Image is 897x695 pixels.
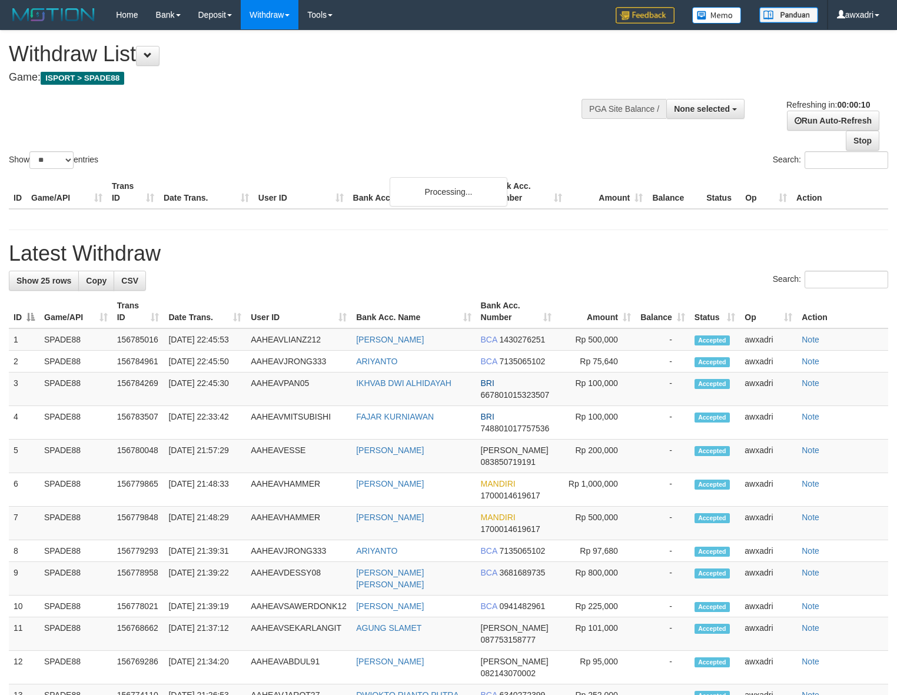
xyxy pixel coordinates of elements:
td: awxadri [740,473,797,507]
td: AAHEAVMITSUBISHI [246,406,351,440]
td: 7 [9,507,39,540]
th: Trans ID [107,175,159,209]
span: Show 25 rows [16,276,71,285]
th: Bank Acc. Number: activate to sort column ascending [476,295,557,328]
td: Rp 1,000,000 [556,473,636,507]
td: [DATE] 21:48:33 [164,473,246,507]
td: AAHEAVLIANZ212 [246,328,351,351]
select: Showentries [29,151,74,169]
a: Note [802,546,819,556]
td: 156784269 [112,373,164,406]
td: Rp 101,000 [556,617,636,651]
td: SPADE88 [39,540,112,562]
span: BCA [481,546,497,556]
span: MANDIRI [481,479,516,488]
td: SPADE88 [39,473,112,507]
span: ISPORT > SPADE88 [41,72,124,85]
td: 156780048 [112,440,164,473]
span: None selected [674,104,730,114]
td: - [636,507,690,540]
span: Accepted [695,446,730,456]
input: Search: [805,151,888,169]
th: Bank Acc. Name: activate to sort column ascending [351,295,476,328]
td: awxadri [740,562,797,596]
span: CSV [121,276,138,285]
td: 156778958 [112,562,164,596]
span: Accepted [695,357,730,367]
span: Copy 082143070002 to clipboard [481,669,536,678]
td: 156779848 [112,507,164,540]
span: BCA [481,568,497,577]
div: Processing... [390,177,507,207]
td: Rp 200,000 [556,440,636,473]
td: AAHEAVJRONG333 [246,540,351,562]
a: Stop [846,131,879,151]
td: 156778021 [112,596,164,617]
td: - [636,540,690,562]
td: Rp 225,000 [556,596,636,617]
td: awxadri [740,540,797,562]
span: Copy 748801017757536 to clipboard [481,424,550,433]
a: Run Auto-Refresh [787,111,879,131]
th: Date Trans.: activate to sort column ascending [164,295,246,328]
td: [DATE] 22:45:30 [164,373,246,406]
td: - [636,328,690,351]
td: AAHEAVSAWERDONK12 [246,596,351,617]
td: AAHEAVHAMMER [246,473,351,507]
a: Note [802,479,819,488]
td: awxadri [740,507,797,540]
td: 11 [9,617,39,651]
span: Accepted [695,568,730,578]
span: Accepted [695,602,730,612]
td: SPADE88 [39,562,112,596]
h4: Game: [9,72,586,84]
a: Note [802,357,819,366]
td: 8 [9,540,39,562]
h1: Latest Withdraw [9,242,888,265]
td: SPADE88 [39,651,112,684]
td: 156779293 [112,540,164,562]
span: Accepted [695,513,730,523]
a: Note [802,657,819,666]
td: AAHEAVESSE [246,440,351,473]
label: Search: [773,151,888,169]
td: - [636,596,690,617]
span: Copy 083850719191 to clipboard [481,457,536,467]
a: CSV [114,271,146,291]
img: Feedback.jpg [616,7,675,24]
span: BRI [481,412,494,421]
span: Accepted [695,547,730,557]
span: Refreshing in: [786,100,870,109]
th: Status [702,175,740,209]
td: SPADE88 [39,617,112,651]
td: awxadri [740,617,797,651]
span: Copy 1700014619617 to clipboard [481,491,540,500]
td: AAHEAVHAMMER [246,507,351,540]
td: awxadri [740,651,797,684]
a: Show 25 rows [9,271,79,291]
span: Copy 7135065102 to clipboard [499,546,545,556]
td: [DATE] 22:33:42 [164,406,246,440]
td: - [636,651,690,684]
td: [DATE] 22:45:53 [164,328,246,351]
span: Accepted [695,335,730,345]
a: AGUNG SLAMET [356,623,421,633]
td: [DATE] 21:34:20 [164,651,246,684]
th: Action [797,295,888,328]
th: User ID [254,175,348,209]
span: BCA [481,601,497,611]
h1: Withdraw List [9,42,586,66]
a: [PERSON_NAME] [356,513,424,522]
a: Note [802,335,819,344]
th: Status: activate to sort column ascending [690,295,740,328]
span: [PERSON_NAME] [481,623,549,633]
td: AAHEAVJRONG333 [246,351,351,373]
th: ID [9,175,26,209]
img: MOTION_logo.png [9,6,98,24]
a: ARIYANTO [356,546,397,556]
button: None selected [666,99,745,119]
a: Note [802,378,819,388]
td: awxadri [740,406,797,440]
td: SPADE88 [39,507,112,540]
span: Accepted [695,379,730,389]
